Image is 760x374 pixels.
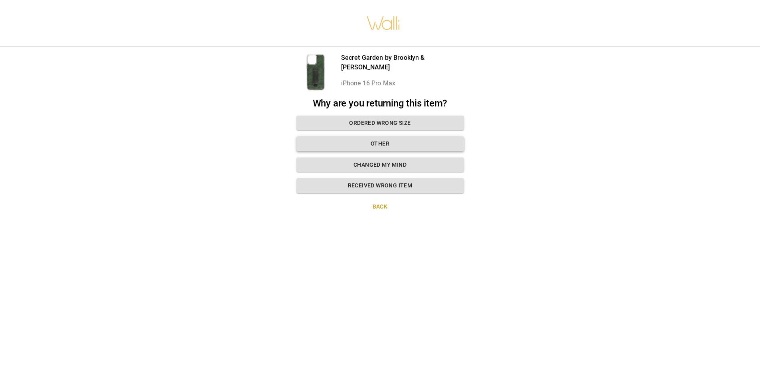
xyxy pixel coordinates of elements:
[341,79,464,88] p: iPhone 16 Pro Max
[296,199,464,214] button: Back
[296,136,464,151] button: Other
[296,157,464,172] button: Changed my mind
[296,178,464,193] button: Received wrong item
[366,6,401,40] img: walli-inc.myshopify.com
[296,98,464,109] h2: Why are you returning this item?
[341,53,464,72] p: Secret Garden by Brooklyn & [PERSON_NAME]
[296,116,464,130] button: Ordered wrong size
